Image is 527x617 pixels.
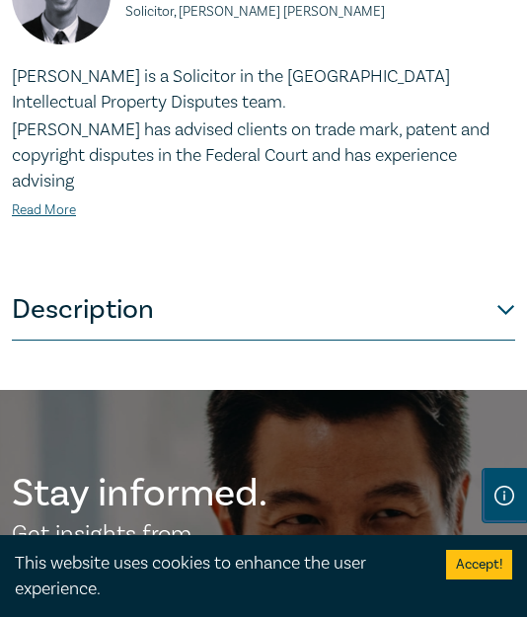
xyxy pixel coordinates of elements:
small: Solicitor, [PERSON_NAME] [PERSON_NAME] [125,5,515,19]
h2: Stay informed. [12,473,478,514]
a: Read More [12,201,76,219]
h2: Get insights from industry practitioners straight into your inbox. [12,519,259,608]
button: Description [12,281,515,341]
p: [PERSON_NAME] is a Solicitor in the [GEOGRAPHIC_DATA] Intellectual Property Disputes team. [12,64,515,116]
img: Information Icon [494,486,514,505]
p: [PERSON_NAME] has advised clients on trade mark, patent and copyright disputes in the Federal Cou... [12,117,515,194]
button: Accept cookies [446,550,512,579]
div: This website uses cookies to enhance the user experience. [15,551,416,602]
